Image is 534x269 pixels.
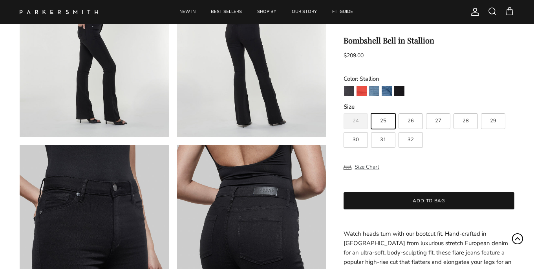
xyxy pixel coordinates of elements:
img: Venice [382,86,392,96]
span: 27 [435,118,441,124]
button: Add to bag [344,192,514,209]
legend: Size [344,103,355,111]
span: 24 [353,118,359,124]
svg: Scroll to Top [512,233,523,245]
div: Color: Stallion [344,74,514,84]
span: 32 [408,137,414,142]
span: $209.00 [344,52,364,59]
img: Point Break [344,86,354,96]
h1: Bombshell Bell in Stallion [344,36,514,45]
img: Laguna [369,86,379,96]
span: 28 [463,118,469,124]
span: 30 [353,137,359,142]
a: Watermelon [356,85,367,99]
button: Size Chart [344,160,379,174]
a: Venice [381,85,392,99]
img: Parker Smith [20,10,98,14]
img: Watermelon [357,86,367,96]
a: Account [467,7,480,16]
a: Stallion [394,85,405,99]
span: 26 [408,118,414,124]
span: 31 [380,137,386,142]
a: Laguna [369,85,380,99]
span: 29 [490,118,496,124]
span: 25 [380,118,386,124]
img: Stallion [394,86,404,96]
label: Sold out [344,113,368,129]
a: Point Break [344,85,355,99]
